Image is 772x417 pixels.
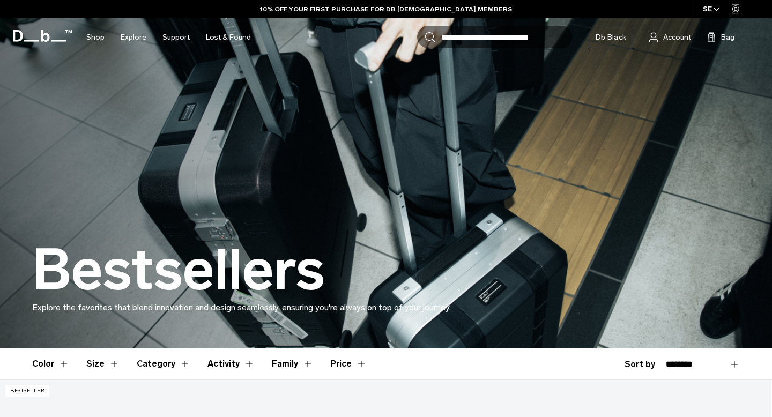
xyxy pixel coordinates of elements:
nav: Main Navigation [78,18,259,56]
span: Explore the favorites that blend innovation and design seamlessly, ensuring you're always on top ... [32,302,451,312]
button: Toggle Filter [272,348,313,379]
span: Account [663,32,691,43]
button: Toggle Price [330,348,367,379]
a: Account [649,31,691,43]
h1: Bestsellers [32,239,325,301]
span: Bag [721,32,734,43]
a: Explore [121,18,146,56]
button: Toggle Filter [32,348,69,379]
button: Toggle Filter [86,348,120,379]
a: Shop [86,18,105,56]
button: Bag [707,31,734,43]
button: Toggle Filter [137,348,190,379]
button: Toggle Filter [207,348,255,379]
a: 10% OFF YOUR FIRST PURCHASE FOR DB [DEMOGRAPHIC_DATA] MEMBERS [260,4,512,14]
a: Db Black [589,26,633,48]
a: Lost & Found [206,18,251,56]
p: Bestseller [5,385,49,397]
a: Support [162,18,190,56]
